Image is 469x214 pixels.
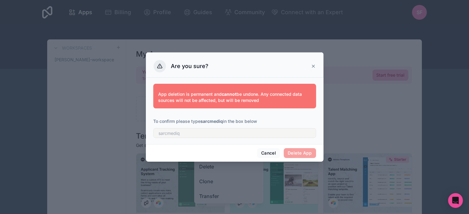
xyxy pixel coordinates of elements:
[200,119,223,124] strong: sarcmediq
[257,148,280,158] button: Cancel
[448,193,463,208] div: Open Intercom Messenger
[153,128,316,138] input: sarcmediq
[171,63,208,70] h3: Are you sure?
[158,91,311,103] p: App deletion is permanent and be undone. Any connected data sources will not be affected, but wil...
[153,118,316,124] p: To confirm please type in the box below
[222,91,237,97] strong: cannot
